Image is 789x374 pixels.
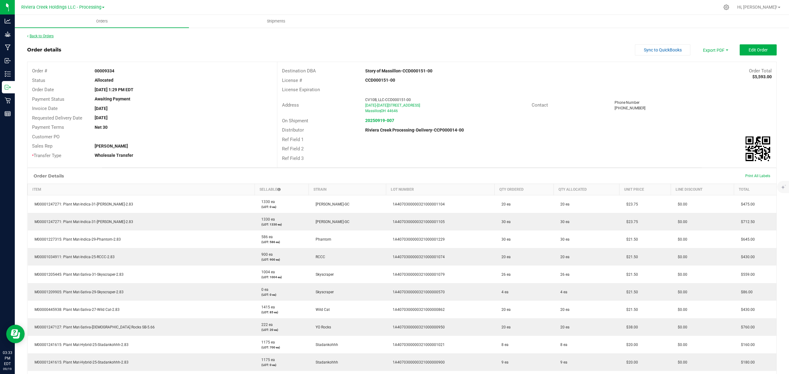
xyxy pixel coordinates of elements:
span: Orders [88,18,116,24]
span: Skyscraper [313,272,334,277]
span: $20.00 [623,360,638,364]
span: 30 ea [557,220,570,224]
span: Sales Rep [32,143,52,149]
strong: CCD000151-00 [365,78,395,83]
span: Invoice Date [32,106,58,111]
strong: [PERSON_NAME] [95,144,128,148]
p: (LOT: 586 ea) [258,240,305,244]
span: M00001241615: Plant Mat-Hybrid-25-Stadankohhh-2.83 [31,343,129,347]
span: 8 ea [557,343,567,347]
a: Shipments [189,15,363,28]
span: M00001247271: Plant Mat-Indica-31-[PERSON_NAME]-2.83 [31,220,133,224]
span: 20 ea [498,202,511,206]
span: M00001205445: Plant Mat-Sativa-31-Skyscraper-2.83 [31,272,124,277]
span: M00001247127: Plant Mat-Sativa-[DEMOGRAPHIC_DATA] Rocks SB-5.66 [31,325,155,329]
span: $21.50 [623,290,638,294]
span: 1330 ea [258,200,275,204]
span: Massillon [365,109,381,113]
img: Scan me! [746,136,770,161]
span: Customer PO [32,134,59,140]
inline-svg: Retail [5,97,11,104]
span: Distributor [282,127,304,133]
p: (LOT: 1004 ea) [258,275,305,279]
span: License # [282,78,302,83]
span: 30 ea [557,237,570,242]
span: $0.00 [675,202,687,206]
inline-svg: Inbound [5,58,11,64]
span: $430.00 [738,307,755,312]
span: Ref Field 2 [282,146,304,152]
th: Lot Number [386,184,495,195]
span: 1175 ea [258,358,275,362]
span: Contact [532,102,548,108]
span: License Expiration [282,87,320,92]
span: $21.50 [623,272,638,277]
span: $475.00 [738,202,755,206]
span: $0.00 [675,220,687,224]
a: Back to Orders [27,34,54,38]
span: $645.00 [738,237,755,242]
a: 20250919-007 [365,118,394,123]
span: 1A4070300000321000001229 [390,237,445,242]
p: (LOT: 85 ea) [258,310,305,315]
span: Status [32,78,45,83]
span: [DATE]-[DATE][STREET_ADDRESS] [365,103,420,108]
span: Sync to QuickBooks [644,47,682,52]
span: $0.00 [675,290,687,294]
strong: Riviera Creek Processing-Delivery-CCP000014-00 [365,128,464,132]
span: 4 ea [557,290,567,294]
span: Phone [615,100,625,105]
a: Orders [15,15,189,28]
span: 26 ea [498,272,511,277]
span: 1A4070300000321000000862 [390,307,445,312]
div: Order details [27,46,61,54]
inline-svg: Inventory [5,71,11,77]
span: Stadankohhh [313,360,338,364]
p: (LOT: 0 ea) [258,363,305,367]
span: 1A4070300000321000001074 [390,255,445,259]
span: Order Total [749,68,772,74]
span: [PERSON_NAME]-GC [313,202,350,206]
th: Unit Price [619,184,671,195]
span: Order Date [32,87,54,92]
th: Total [734,184,776,195]
span: 20 ea [557,255,570,259]
li: Export PDF [697,44,734,55]
span: $180.00 [738,360,755,364]
span: Destination DBA [282,68,316,74]
p: (LOT: 900 ea) [258,257,305,262]
h1: Order Details [34,173,64,178]
button: Sync to QuickBooks [635,44,690,55]
strong: [DATE] [95,106,108,111]
span: $760.00 [738,325,755,329]
span: Stadankohhh [313,343,338,347]
span: $21.50 [623,255,638,259]
span: 26 ea [557,272,570,277]
p: (LOT: 0 ea) [258,205,305,209]
span: Ref Field 3 [282,156,304,161]
span: 1A4070300000321000001079 [390,272,445,277]
span: $23.75 [623,202,638,206]
th: Strain [309,184,386,195]
span: [PHONE_NUMBER] [615,106,645,110]
span: $21.50 [623,237,638,242]
span: $0.00 [675,237,687,242]
span: 20 ea [557,325,570,329]
span: $38.00 [623,325,638,329]
strong: Awaiting Payment [95,96,130,101]
span: 20 ea [557,307,570,312]
span: $23.75 [623,220,638,224]
p: (LOT: 20 ea) [258,327,305,332]
span: $0.00 [675,272,687,277]
span: Hi, [PERSON_NAME]! [737,5,777,10]
span: 8 ea [498,343,509,347]
inline-svg: Outbound [5,84,11,90]
span: OH [381,109,386,113]
span: 586 ea [258,235,273,239]
p: (LOT: 0 ea) [258,292,305,297]
span: [PERSON_NAME]-GC [313,220,350,224]
th: Item [28,184,255,195]
span: 222 ea [258,323,273,327]
span: $712.50 [738,220,755,224]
